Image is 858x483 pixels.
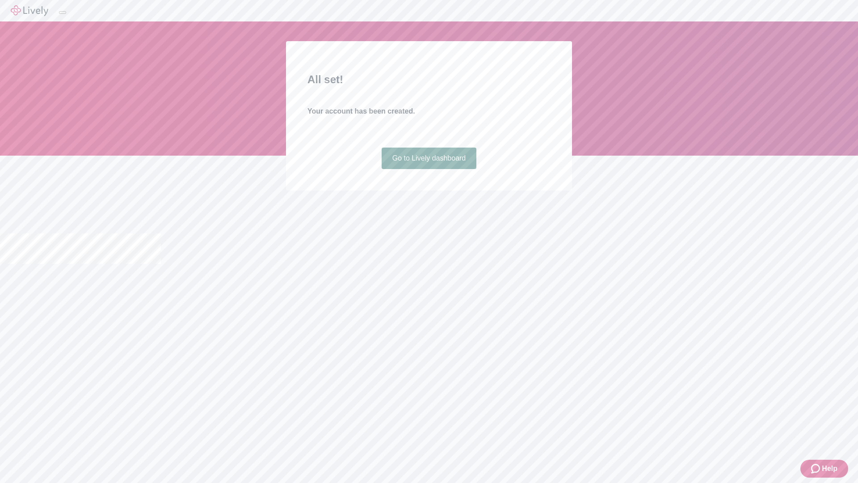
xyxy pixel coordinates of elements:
[307,106,551,117] h4: Your account has been created.
[307,72,551,88] h2: All set!
[11,5,48,16] img: Lively
[59,11,66,14] button: Log out
[811,463,822,474] svg: Zendesk support icon
[800,460,848,478] button: Zendesk support iconHelp
[382,148,477,169] a: Go to Lively dashboard
[822,463,837,474] span: Help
